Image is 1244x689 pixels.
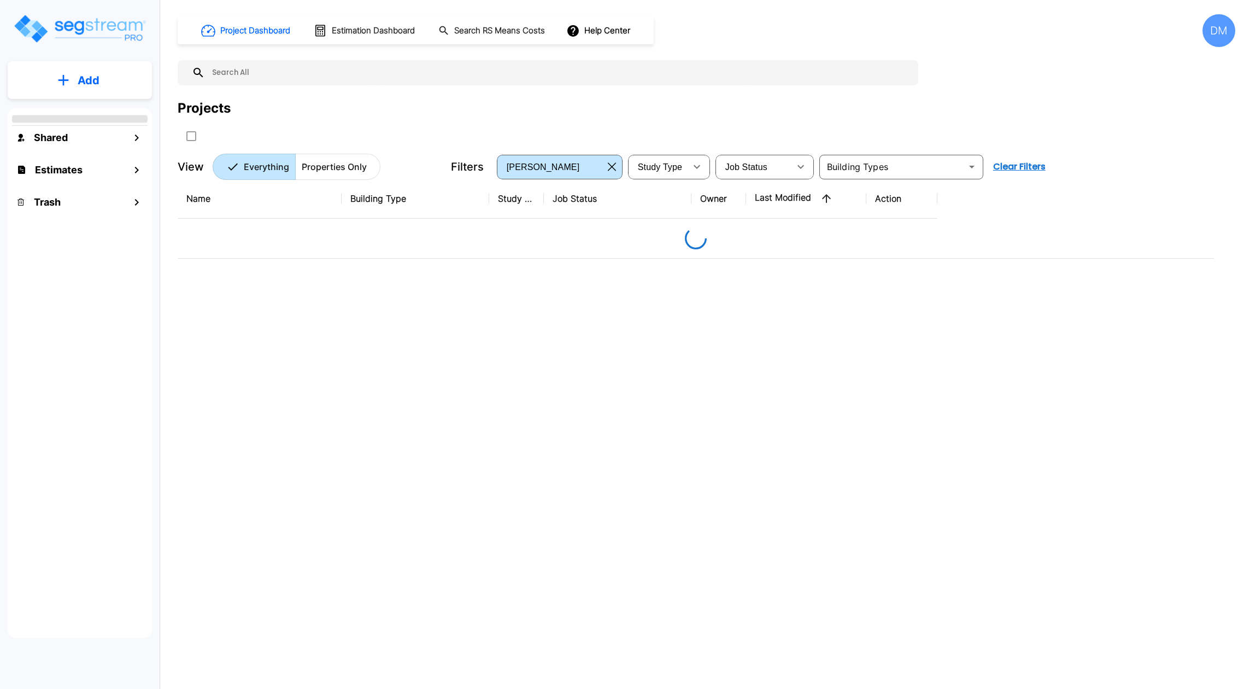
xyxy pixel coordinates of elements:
button: Open [964,159,979,174]
h1: Search RS Means Costs [454,25,545,37]
div: Select [718,151,790,182]
h1: Estimation Dashboard [332,25,415,37]
p: View [178,159,204,175]
button: Properties Only [295,154,380,180]
th: Study Type [489,179,544,219]
h1: Trash [34,195,61,209]
button: Clear Filters [989,156,1050,178]
span: Job Status [725,162,767,172]
h1: Estimates [35,162,83,177]
th: Job Status [544,179,691,219]
input: Building Types [823,159,962,174]
div: Select [499,151,603,182]
input: Search All [205,60,913,85]
button: Help Center [564,20,635,41]
button: Project Dashboard [197,19,296,43]
div: DM [1202,14,1235,47]
button: SelectAll [180,125,202,147]
p: Everything [244,160,289,173]
div: Platform [213,154,380,180]
th: Action [866,179,937,219]
h1: Shared [34,130,68,145]
p: Filters [451,159,484,175]
button: Everything [213,154,296,180]
th: Name [178,179,342,219]
p: Add [78,72,99,89]
h1: Project Dashboard [220,25,290,37]
div: Select [630,151,686,182]
th: Building Type [342,179,489,219]
button: Estimation Dashboard [309,19,421,42]
div: Projects [178,98,231,118]
button: Add [8,65,152,96]
span: Study Type [638,162,682,172]
th: Owner [691,179,746,219]
img: Logo [13,13,146,44]
button: Search RS Means Costs [434,20,551,42]
th: Last Modified [746,179,866,219]
p: Properties Only [302,160,367,173]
